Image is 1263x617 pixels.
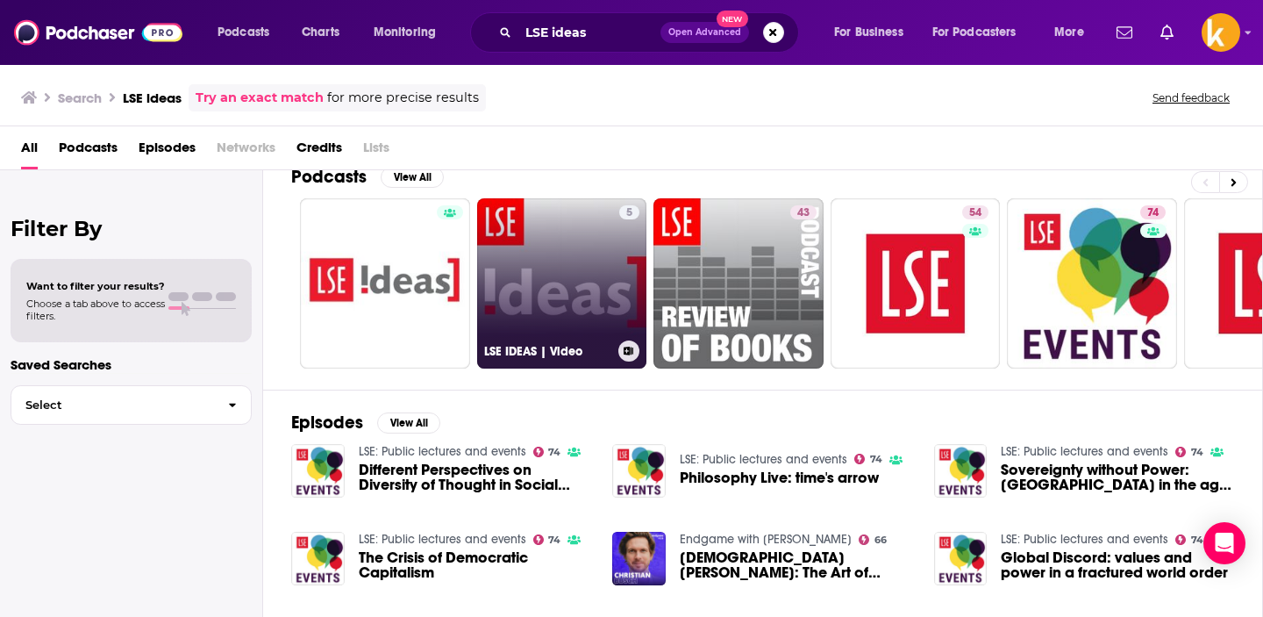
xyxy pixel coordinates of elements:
span: 5 [626,204,632,222]
img: The Crisis of Democratic Capitalism [291,532,345,585]
input: Search podcasts, credits, & more... [518,18,660,47]
span: Choose a tab above to access filters. [26,298,165,322]
button: View All [381,167,444,188]
a: 5 [619,205,639,219]
button: open menu [1042,18,1106,47]
a: 54 [831,198,1001,369]
span: 74 [1191,448,1203,456]
h2: Episodes [291,412,363,434]
a: The Crisis of Democratic Capitalism [359,550,592,580]
a: Global Discord: values and power in a fractured world order [934,532,988,585]
a: Episodes [139,133,196,169]
span: 74 [548,536,560,544]
a: 43 [790,205,817,219]
button: Open AdvancedNew [660,22,749,43]
button: Select [11,385,252,425]
img: Sovereignty without Power: Liberia in the age of empires, 1822-1980 [934,444,988,498]
button: open menu [921,18,1042,47]
img: User Profile [1202,13,1240,52]
a: 74 [854,454,882,464]
a: Philosophy Live: time's arrow [680,470,879,485]
a: 5LSE IDEAS | Video [477,198,647,369]
span: Credits [296,133,342,169]
div: Open Intercom Messenger [1203,522,1245,564]
span: 74 [1147,204,1159,222]
a: Show notifications dropdown [1110,18,1139,47]
a: Podcasts [59,133,118,169]
a: 74 [1175,534,1203,545]
a: Christian Busch: The Art of Serendipity: How to Cultivate “Smart Luck” [612,532,666,585]
a: Endgame with Gita Wirjawan [680,532,852,547]
span: Networks [217,133,275,169]
a: LSE: Public lectures and events [1001,532,1168,547]
div: Search podcasts, credits, & more... [487,12,816,53]
span: Sovereignty without Power: [GEOGRAPHIC_DATA] in the age of empires, [DATE]-[DATE] [1001,463,1234,492]
p: Saved Searches [11,356,252,373]
span: Open Advanced [668,28,741,37]
a: Different Perspectives on Diversity of Thought in Social Science [359,463,592,492]
a: All [21,133,38,169]
span: 54 [969,204,981,222]
button: open menu [205,18,292,47]
a: 43 [653,198,824,369]
a: LSE: Public lectures and events [359,532,526,547]
span: More [1054,20,1084,45]
a: Try an exact match [196,88,324,108]
img: Different Perspectives on Diversity of Thought in Social Science [291,444,345,498]
a: 74 [1140,205,1166,219]
button: View All [377,413,440,434]
button: Show profile menu [1202,13,1240,52]
span: Monitoring [374,20,436,45]
span: Podcasts [218,20,269,45]
span: Charts [302,20,339,45]
span: New [717,11,748,27]
span: Lists [363,133,389,169]
a: LSE: Public lectures and events [359,444,526,459]
a: 66 [859,534,887,545]
a: Charts [290,18,350,47]
h2: Podcasts [291,166,367,188]
a: 74 [1007,198,1177,369]
span: Select [11,399,214,411]
span: For Business [834,20,903,45]
img: Podchaser - Follow, Share and Rate Podcasts [14,16,182,49]
a: LSE: Public lectures and events [680,452,847,467]
span: [DEMOGRAPHIC_DATA][PERSON_NAME]: The Art of Serendipity: How to Cultivate “Smart Luck” [680,550,913,580]
a: 74 [533,447,561,457]
span: 74 [548,448,560,456]
span: Global Discord: values and power in a fractured world order [1001,550,1234,580]
span: 74 [870,456,882,463]
a: EpisodesView All [291,412,440,434]
a: PodcastsView All [291,166,444,188]
a: LSE: Public lectures and events [1001,444,1168,459]
button: open menu [822,18,925,47]
h3: LSE ideas [123,90,182,106]
span: 66 [874,536,887,544]
img: Philosophy Live: time's arrow [612,444,666,498]
h3: Search [58,90,102,106]
span: 74 [1191,536,1203,544]
span: for more precise results [327,88,479,108]
h2: Filter By [11,216,252,241]
button: open menu [361,18,459,47]
a: Sovereignty without Power: Liberia in the age of empires, 1822-1980 [1001,463,1234,492]
span: 43 [797,204,810,222]
button: Send feedback [1147,90,1235,105]
a: Show notifications dropdown [1153,18,1181,47]
span: For Podcasters [932,20,1017,45]
h3: LSE IDEAS | Video [484,344,611,359]
a: 54 [962,205,988,219]
a: 74 [533,534,561,545]
a: 74 [1175,447,1203,457]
